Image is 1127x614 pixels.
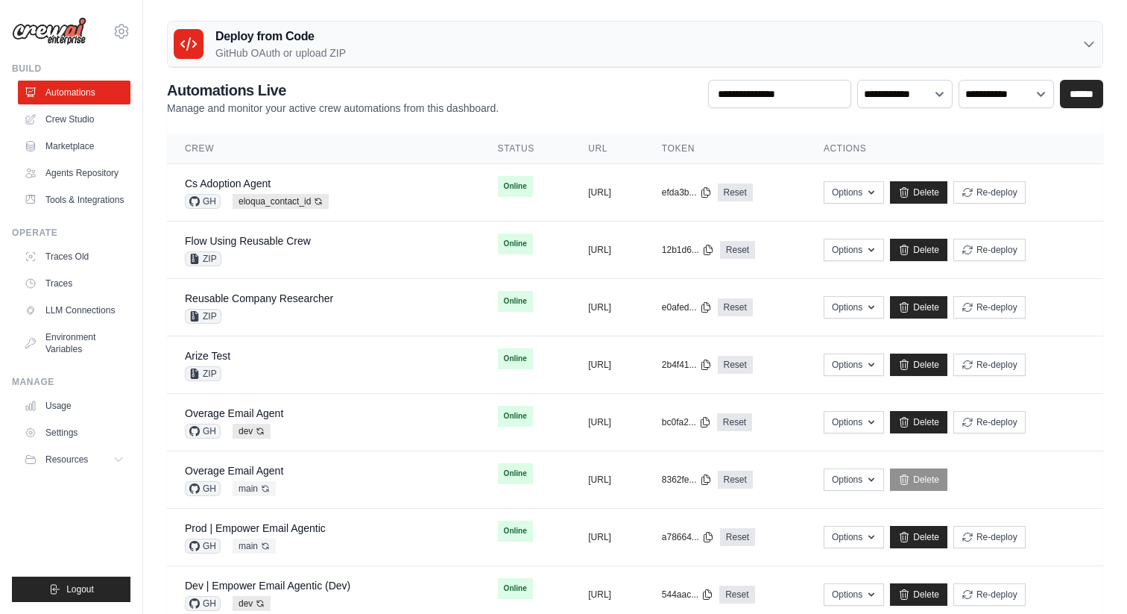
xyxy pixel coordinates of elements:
[498,578,533,599] span: Online
[18,81,130,104] a: Automations
[824,526,884,548] button: Options
[185,235,311,247] a: Flow Using Reusable Crew
[185,596,221,611] span: GH
[644,134,806,164] th: Token
[824,181,884,204] button: Options
[662,474,712,486] button: 8362fe...
[953,354,1026,376] button: Re-deploy
[12,63,130,75] div: Build
[718,356,753,374] a: Reset
[953,239,1026,261] button: Re-deploy
[662,531,714,543] button: a78664...
[953,583,1026,606] button: Re-deploy
[185,539,221,554] span: GH
[18,394,130,418] a: Usage
[890,411,947,433] a: Delete
[890,583,947,606] a: Delete
[890,239,947,261] a: Delete
[890,526,947,548] a: Delete
[233,481,276,496] span: main
[167,134,480,164] th: Crew
[570,134,644,164] th: URL
[185,292,333,304] a: Reusable Company Researcher
[233,424,271,439] span: dev
[18,107,130,131] a: Crew Studio
[45,454,88,466] span: Resources
[18,188,130,212] a: Tools & Integrations
[953,526,1026,548] button: Re-deploy
[480,134,571,164] th: Status
[662,187,712,198] button: efda3b...
[215,46,346,60] p: GitHub OAuth or upload ZIP
[662,359,712,371] button: 2b4f41...
[185,522,326,534] a: Prod | Empower Email Agentic
[718,471,753,489] a: Reset
[12,227,130,239] div: Operate
[824,469,884,491] button: Options
[890,469,947,491] a: Delete
[824,411,884,433] button: Options
[662,301,712,313] button: e0afed...
[18,298,130,322] a: LLM Connections
[953,181,1026,204] button: Re-deploy
[498,406,533,427] span: Online
[953,411,1026,433] button: Re-deploy
[824,239,884,261] button: Options
[498,234,533,254] span: Online
[18,245,130,269] a: Traces Old
[717,413,752,431] a: Reset
[890,354,947,376] a: Delete
[953,296,1026,319] button: Re-deploy
[185,465,283,477] a: Overage Email Agent
[18,272,130,295] a: Traces
[185,407,283,419] a: Overage Email Agent
[185,366,221,381] span: ZIP
[185,194,221,209] span: GH
[662,244,714,256] button: 12b1d6...
[890,296,947,319] a: Delete
[185,481,221,496] span: GH
[824,583,884,606] button: Options
[12,376,130,388] div: Manage
[185,350,230,362] a: Arize Test
[18,161,130,185] a: Agents Repository
[720,241,755,259] a: Reset
[718,184,753,201] a: Reset
[806,134,1103,164] th: Actions
[167,80,499,101] h2: Automations Live
[18,134,130,158] a: Marketplace
[498,521,533,542] span: Online
[498,176,533,197] span: Online
[66,583,94,595] span: Logout
[185,178,271,189] a: Cs Adoption Agent
[662,589,713,601] button: 544aac...
[18,448,130,472] button: Resources
[12,577,130,602] button: Logout
[824,354,884,376] button: Options
[18,421,130,445] a: Settings
[233,539,276,554] span: main
[185,424,221,439] span: GH
[719,586,754,604] a: Reset
[12,17,86,46] img: Logo
[824,296,884,319] button: Options
[185,580,350,592] a: Dev | Empower Email Agentic (Dev)
[890,181,947,204] a: Delete
[18,325,130,361] a: Environment Variables
[233,596,271,611] span: dev
[215,28,346,46] h3: Deploy from Code
[185,251,221,266] span: ZIP
[233,194,329,209] span: eloqua_contact_id
[718,298,753,316] a: Reset
[498,463,533,484] span: Online
[720,528,755,546] a: Reset
[498,348,533,369] span: Online
[498,291,533,312] span: Online
[167,101,499,116] p: Manage and monitor your active crew automations from this dashboard.
[662,416,711,428] button: bc0fa2...
[185,309,221,324] span: ZIP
